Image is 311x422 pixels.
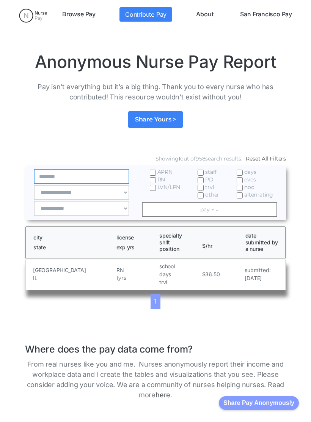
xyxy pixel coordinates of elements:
[157,183,181,191] span: LVN/LPN
[202,236,238,249] h1: $/hr
[25,153,286,220] form: Email Form
[150,185,156,191] input: LVN/LPN
[237,7,295,22] a: San Francisco Pay
[116,244,152,251] h1: exp yrs
[150,177,156,183] input: RN
[237,192,243,198] input: alternating
[128,111,183,128] a: Share Yours >
[205,191,219,198] span: other
[178,155,180,162] span: 1
[142,202,277,217] a: pay ↑ ↓
[245,232,281,252] h1: date submitted by a nurse
[198,170,204,176] input: staff
[157,168,173,176] span: APRN
[245,274,270,282] h5: [DATE]
[198,192,204,198] input: other
[237,185,243,191] input: noc
[205,183,214,191] span: trvl
[246,155,286,162] a: Reset All Filters
[244,176,256,183] span: eves
[193,7,216,22] a: About
[25,359,286,400] p: From real nurses like you and me. Nurses anonymously report their income and workplace data and I...
[157,176,165,183] span: RN
[116,266,157,274] h5: RN
[155,155,242,162] div: Showing out of search results.
[116,274,118,282] h5: 1
[155,391,170,399] a: here
[198,177,204,183] input: PD
[33,234,110,241] h1: city
[159,246,195,252] h1: position
[151,294,160,309] a: 1
[150,170,156,176] input: APRN
[237,177,243,183] input: eves
[25,82,286,102] p: Pay isn't everything but it's a big thing. Thank you to every nurse who has contributed! This res...
[159,239,195,246] h1: shift
[59,7,99,22] a: Browse Pay
[159,270,200,278] h5: days
[244,183,254,191] span: noc
[202,270,206,278] h5: $
[33,266,115,274] h5: [GEOGRAPHIC_DATA]
[33,244,110,251] h1: state
[205,168,217,176] span: staff
[245,266,270,274] h5: submitted:
[116,234,152,241] h1: license
[244,168,256,176] span: days
[25,51,286,72] h1: Anonymous Nurse Pay Report
[118,274,126,282] h5: yrs
[159,262,200,270] h5: school
[159,278,200,286] h5: trvl
[205,176,214,183] span: PD
[196,155,205,162] span: 958
[33,274,115,282] h5: IL
[219,396,299,410] button: Share Pay Anonymously
[25,336,286,355] h1: Where does the pay data come from?
[237,170,243,176] input: days
[245,266,270,282] a: submitted:[DATE]
[198,185,204,191] input: trvl
[205,270,220,278] h5: 36.50
[244,191,273,198] span: alternating
[25,294,286,309] div: List
[119,7,172,22] a: Contribute Pay
[159,232,195,239] h1: specialty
